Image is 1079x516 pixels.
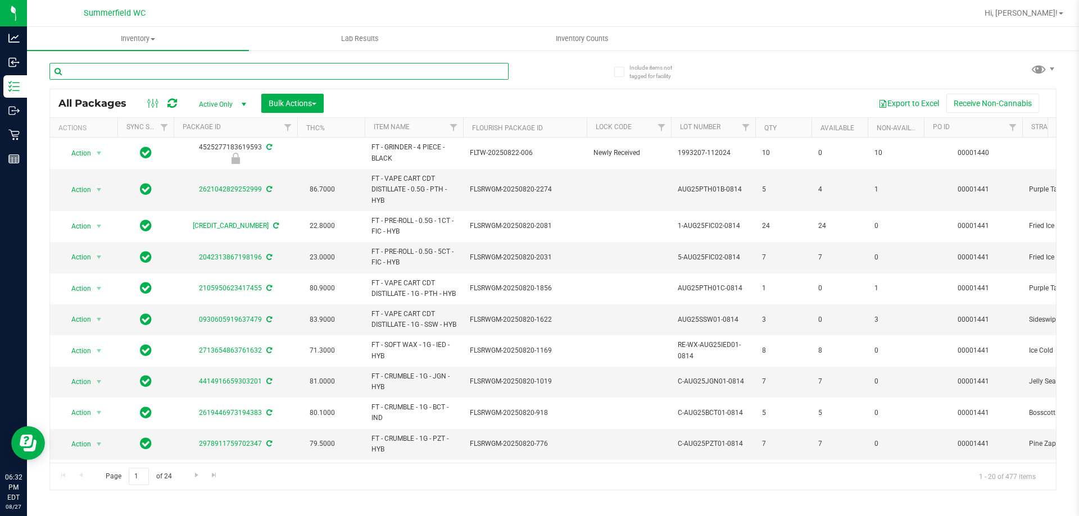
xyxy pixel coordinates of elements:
inline-svg: Analytics [8,33,20,44]
span: Bulk Actions [269,99,316,108]
a: Filter [737,118,755,137]
span: FT - SOFT WAX - 1G - IED - HYB [371,340,456,361]
a: Item Name [374,123,410,131]
span: Action [61,343,92,359]
a: Qty [764,124,777,132]
span: 5 [762,184,805,195]
span: Sync from Compliance System [265,409,272,417]
a: Inventory [27,27,249,51]
span: select [92,436,106,452]
a: Filter [652,118,671,137]
span: 1 [874,283,917,294]
span: Action [61,145,92,161]
input: Search Package ID, Item Name, SKU, Lot or Part Number... [49,63,509,80]
span: 1 [874,184,917,195]
span: FT - PRE-ROLL - 0.5G - 5CT - FIC - HYB [371,246,456,268]
span: 10 [762,148,805,158]
span: Action [61,249,92,265]
span: Newly Received [593,148,664,158]
span: 24 [818,221,861,231]
span: FT - CRUMBLE - 1G - BCT - IND [371,402,456,423]
span: select [92,182,106,198]
span: Sync from Compliance System [265,316,272,323]
a: 2105950623417455 [199,284,262,292]
a: 2713654863761632 [199,346,262,354]
span: C-AUG25PZT01-0814 [678,439,749,449]
span: FLSRWGM-20250820-2274 [470,184,580,195]
span: 86.7000 [304,181,341,198]
span: C-AUG25BCT01-0814 [678,408,749,418]
span: Lab Results [326,34,394,44]
span: 0 [874,252,917,263]
span: In Sync [140,249,152,265]
span: 23.0000 [304,249,341,266]
span: Include items not tagged for facility [629,63,686,80]
a: 2621042829252999 [199,185,262,193]
a: Filter [1004,118,1022,137]
span: 71.3000 [304,343,341,359]
span: In Sync [140,145,152,161]
span: FLSRWGM-20250820-1622 [470,314,580,325]
span: Sync from Compliance System [265,346,272,354]
span: Inventory Counts [541,34,624,44]
a: Available [820,124,854,132]
a: PO ID [933,123,950,131]
a: Filter [279,118,297,137]
a: 00001441 [958,440,989,447]
span: In Sync [140,218,152,234]
span: FLSRWGM-20250820-2031 [470,252,580,263]
span: FT - VAPE CART CDT DISTILLATE - 0.5G - PTH - HYB [371,173,456,206]
inline-svg: Outbound [8,105,20,116]
span: Page of 24 [96,468,181,485]
span: 7 [762,376,805,387]
span: select [92,218,106,234]
span: select [92,281,106,296]
span: C-AUG25JGN01-0814 [678,376,749,387]
span: Sync from Compliance System [265,377,272,385]
inline-svg: Retail [8,129,20,140]
a: 00001441 [958,377,989,385]
a: Lock Code [596,123,632,131]
p: 08/27 [5,503,22,511]
span: Summerfield WC [84,8,146,18]
span: 79.5000 [304,436,341,452]
span: AUG25PTH01B-0814 [678,184,749,195]
button: Export to Excel [871,94,946,113]
a: Lab Results [249,27,471,51]
span: 3 [762,314,805,325]
span: Sync from Compliance System [265,253,272,261]
button: Receive Non-Cannabis [946,94,1039,113]
span: Action [61,436,92,452]
span: 0 [874,345,917,356]
span: AUG25SSW01-0814 [678,314,749,325]
span: FLSRWGM-20250820-776 [470,439,580,449]
span: FT - VAPE CART CDT DISTILLATE - 1G - PTH - HYB [371,278,456,299]
a: 2619446973194383 [199,409,262,417]
span: FT - CRUMBLE - 1G - JGN - HYB [371,371,456,392]
a: Package ID [183,123,221,131]
span: 1 - 20 of 477 items [970,468,1045,485]
span: FT - VAPE CART CDT DISTILLATE - 1G - SSW - HYB [371,309,456,330]
span: FLSRWGM-20250820-1856 [470,283,580,294]
input: 1 [129,468,149,485]
span: 3 [874,314,917,325]
a: 00001441 [958,185,989,193]
a: 00001441 [958,222,989,230]
a: Filter [155,118,174,137]
a: 00001441 [958,409,989,417]
a: 0930605919637479 [199,316,262,323]
span: select [92,145,106,161]
span: 8 [818,345,861,356]
span: Sync from Compliance System [271,222,279,230]
a: Sync Status [126,123,170,131]
div: Newly Received [172,153,299,164]
a: 00001441 [958,284,989,292]
a: 4414916659303201 [199,377,262,385]
a: Lot Number [680,123,720,131]
span: select [92,343,106,359]
span: Action [61,312,92,327]
span: 0 [818,148,861,158]
span: 81.0000 [304,373,341,390]
a: Flourish Package ID [472,124,543,132]
span: Sync from Compliance System [265,284,272,292]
